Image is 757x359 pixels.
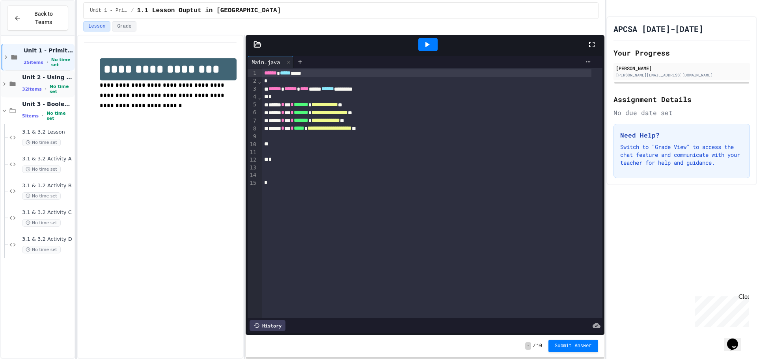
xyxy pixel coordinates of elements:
span: Submit Answer [555,343,592,349]
span: Fold line [257,94,261,100]
span: • [42,113,43,119]
div: 9 [248,133,257,141]
button: Back to Teams [7,6,68,31]
span: / [533,343,535,349]
span: Unit 3 - Boolean Expressions [22,100,73,108]
span: 32 items [22,87,42,92]
div: 10 [248,141,257,149]
span: 3.1 & 3.2 Activity C [22,209,73,216]
iframe: chat widget [724,327,749,351]
span: No time set [22,246,61,253]
span: Unit 1 - Primitive Types [24,47,73,54]
span: 10 [537,343,542,349]
span: - [525,342,531,350]
span: Fold line [257,78,261,84]
div: [PERSON_NAME][EMAIL_ADDRESS][DOMAIN_NAME] [616,72,748,78]
div: 5 [248,101,257,109]
span: • [47,59,48,65]
span: 5 items [22,113,39,119]
button: Lesson [83,21,110,32]
span: No time set [22,139,61,146]
div: 6 [248,109,257,117]
div: 2 [248,77,257,85]
div: 3 [248,85,257,93]
div: 14 [248,171,257,179]
span: 3.1 & 3.2 Lesson [22,129,73,136]
h3: Need Help? [620,130,743,140]
span: No time set [22,166,61,173]
div: Chat with us now!Close [3,3,54,50]
h2: Assignment Details [613,94,750,105]
div: 4 [248,93,257,101]
span: No time set [22,192,61,200]
div: 13 [248,164,257,172]
button: Submit Answer [548,340,598,352]
p: Switch to "Grade View" to access the chat feature and communicate with your teacher for help and ... [620,143,743,167]
span: No time set [51,57,73,67]
div: 7 [248,117,257,125]
span: Back to Teams [26,10,62,26]
div: 8 [248,125,257,133]
span: Unit 1 - Primitive Types [90,7,128,14]
div: 15 [248,179,257,187]
div: No due date set [613,108,750,117]
button: Grade [112,21,136,32]
span: 3.1 & 3.2 Activity D [22,236,73,243]
span: No time set [50,84,73,94]
span: 3.1 & 3.2 Activity A [22,156,73,162]
div: Main.java [248,58,284,66]
div: History [250,320,285,331]
span: No time set [47,111,73,121]
span: 1.1 Lesson Ouptut in Java [137,6,281,15]
div: 12 [248,156,257,164]
div: 1 [248,69,257,77]
div: [PERSON_NAME] [616,65,748,72]
span: 25 items [24,60,43,65]
span: Unit 2 - Using Objects [22,74,73,81]
span: • [45,86,47,92]
h1: APCSA [DATE]-[DATE] [613,23,703,34]
span: / [131,7,134,14]
div: 11 [248,149,257,156]
h2: Your Progress [613,47,750,58]
span: No time set [22,219,61,227]
div: Main.java [248,56,294,68]
span: 3.1 & 3.2 Activity B [22,182,73,189]
iframe: chat widget [692,293,749,327]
